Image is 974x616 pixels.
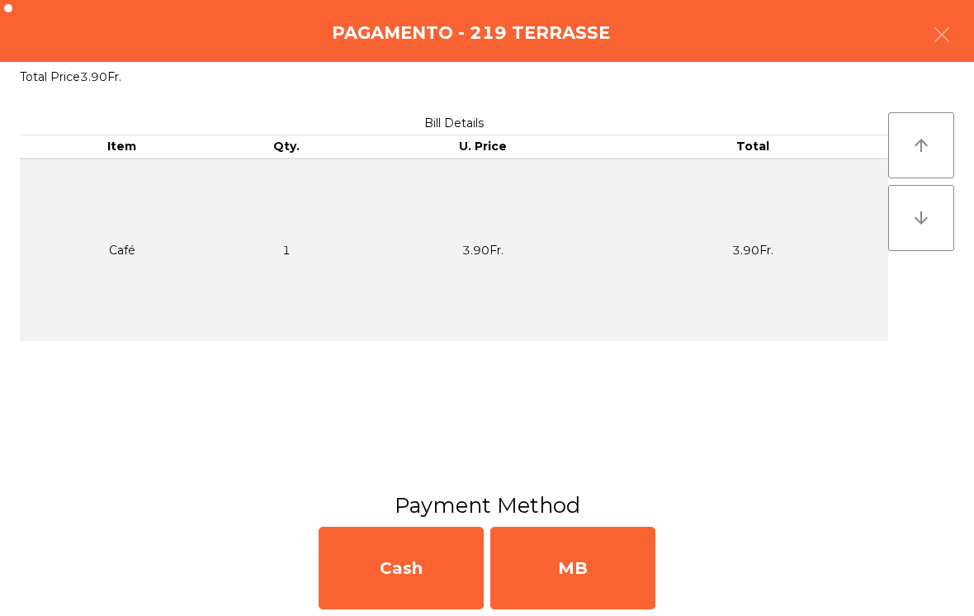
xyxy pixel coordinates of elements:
td: 1 [225,159,348,341]
td: 3.90Fr. [618,159,888,341]
th: Total [618,135,888,159]
button: arrow_downward [888,185,954,251]
h4: Pagamento - 219 TERRASSE [332,21,610,45]
th: Qty. [225,135,348,159]
th: Item [20,135,225,159]
td: Café [20,159,225,341]
i: arrow_upward [911,135,931,155]
span: 3.90Fr. [80,69,121,84]
span: Total Price [20,69,80,84]
span: Bill Details [424,116,484,130]
button: arrow_upward [888,112,954,178]
td: 3.90Fr. [348,159,618,341]
div: MB [490,527,655,609]
h3: Payment Method [12,490,962,520]
th: U. Price [348,135,618,159]
i: arrow_downward [911,208,931,228]
div: Cash [319,527,484,609]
